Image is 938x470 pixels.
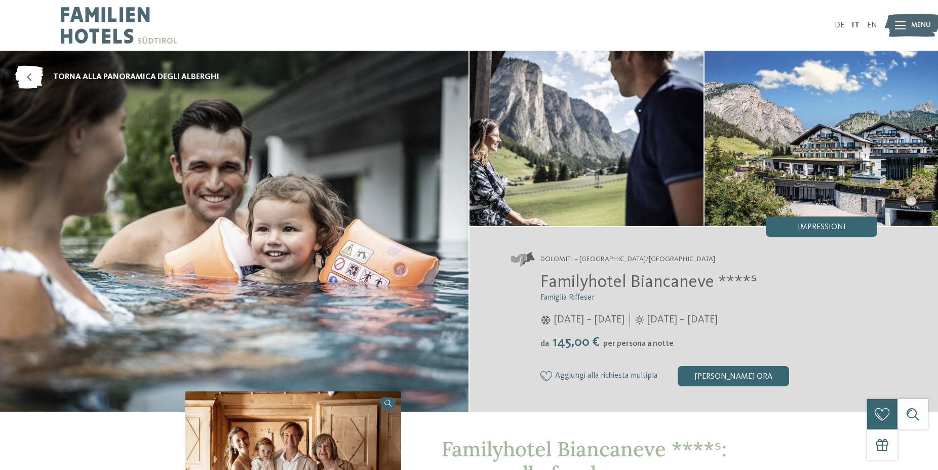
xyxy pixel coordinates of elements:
span: [DATE] – [DATE] [647,313,718,327]
span: Famiglia Riffeser [540,294,595,302]
span: da [540,340,549,348]
div: [PERSON_NAME] ora [678,366,789,386]
i: Orari d'apertura estate [635,315,644,324]
a: DE [835,21,844,29]
img: Il nostro family hotel a Selva: una vacanza da favola [470,51,703,226]
span: torna alla panoramica degli alberghi [53,71,219,83]
span: Impressioni [798,223,846,231]
span: [DATE] – [DATE] [554,313,624,327]
span: per persona a notte [603,340,674,348]
a: IT [852,21,859,29]
span: Dolomiti – [GEOGRAPHIC_DATA]/[GEOGRAPHIC_DATA] [540,255,715,265]
i: Orari d'apertura inverno [540,315,551,324]
span: 145,00 € [550,336,602,349]
span: Menu [911,20,931,30]
span: Aggiungi alla richiesta multipla [555,372,657,381]
a: EN [867,21,877,29]
a: torna alla panoramica degli alberghi [15,66,219,89]
span: Familyhotel Biancaneve ****ˢ [540,273,757,291]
